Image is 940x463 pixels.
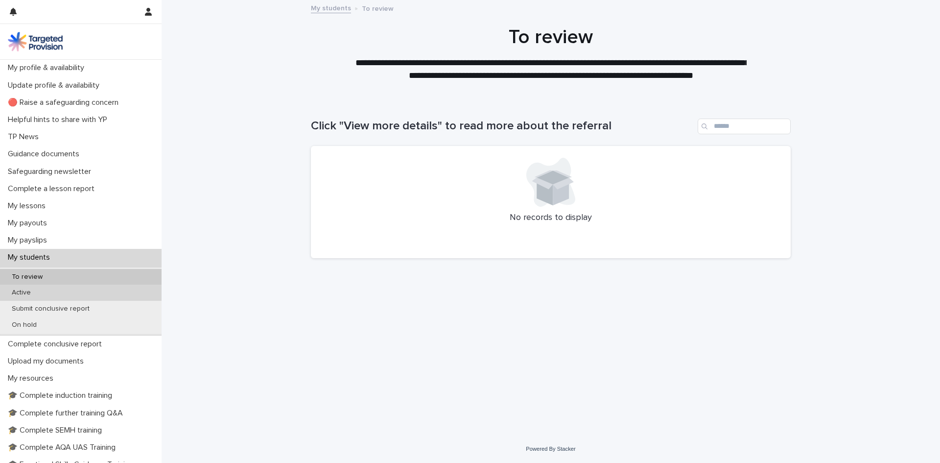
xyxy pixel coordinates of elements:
[8,32,63,51] img: M5nRWzHhSzIhMunXDL62
[4,391,120,400] p: 🎓 Complete induction training
[4,132,47,142] p: TP News
[311,2,351,13] a: My students
[4,201,53,211] p: My lessons
[4,253,58,262] p: My students
[4,374,61,383] p: My resources
[4,409,131,418] p: 🎓 Complete further training Q&A
[4,167,99,176] p: Safeguarding newsletter
[362,2,394,13] p: To review
[4,81,107,90] p: Update profile & availability
[4,219,55,228] p: My payouts
[4,149,87,159] p: Guidance documents
[698,119,791,134] input: Search
[4,98,126,107] p: 🔴 Raise a safeguarding concern
[4,289,39,297] p: Active
[4,63,92,73] p: My profile & availability
[4,357,92,366] p: Upload my documents
[4,321,45,329] p: On hold
[4,426,110,435] p: 🎓 Complete SEMH training
[4,340,110,349] p: Complete conclusive report
[526,446,575,452] a: Powered By Stacker
[4,184,102,194] p: Complete a lesson report
[311,119,694,133] h1: Click "View more details" to read more about the referral
[311,25,791,49] h1: To review
[4,443,123,452] p: 🎓 Complete AQA UAS Training
[323,213,779,223] p: No records to display
[4,305,97,313] p: Submit conclusive report
[4,273,50,281] p: To review
[4,236,55,245] p: My payslips
[4,115,115,124] p: Helpful hints to share with YP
